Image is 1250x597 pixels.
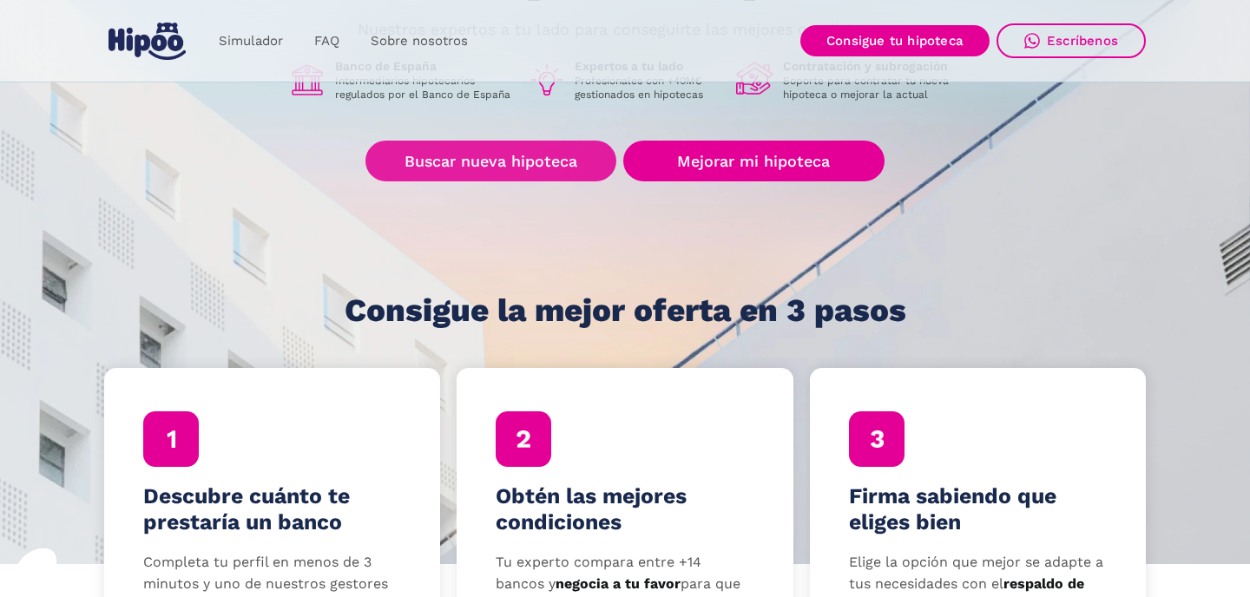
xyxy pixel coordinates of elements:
[345,293,906,328] h1: Consigue la mejor oferta en 3 pasos
[143,483,402,535] h4: Descubre cuánto te prestaría un banco
[575,74,722,102] p: Profesionales con +40M€ gestionados en hipotecas
[783,74,962,102] p: Soporte para contratar tu nueva hipoteca o mejorar la actual
[104,16,189,67] a: home
[365,141,616,181] a: Buscar nueva hipoteca
[556,575,681,592] strong: negocia a tu favor
[496,483,754,535] h4: Obtén las mejores condiciones
[997,23,1146,58] a: Escríbenos
[1047,33,1118,49] div: Escríbenos
[800,25,990,56] a: Consigue tu hipoteca
[299,24,355,58] a: FAQ
[335,74,514,102] p: Intermediarios hipotecarios regulados por el Banco de España
[355,24,484,58] a: Sobre nosotros
[849,483,1108,535] h4: Firma sabiendo que eliges bien
[623,141,885,181] a: Mejorar mi hipoteca
[203,24,299,58] a: Simulador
